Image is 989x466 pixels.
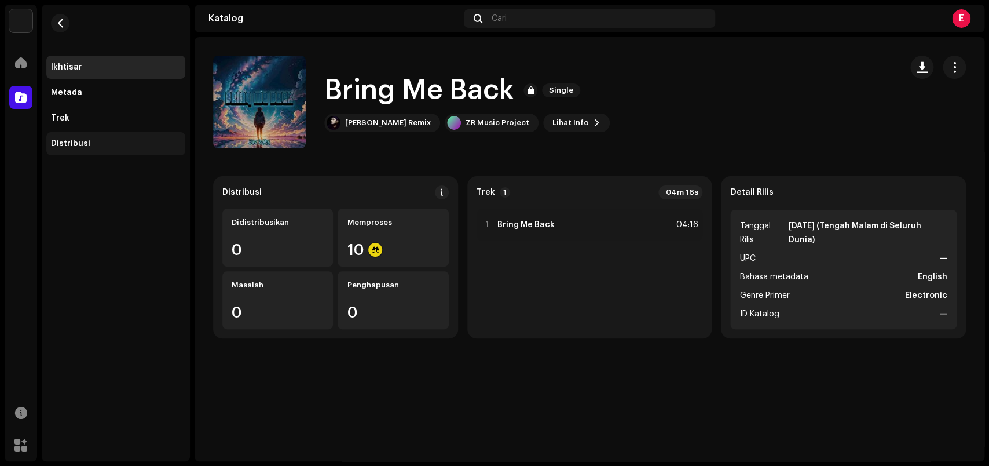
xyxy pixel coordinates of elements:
button: Lihat Info [543,114,610,132]
strong: — [940,252,947,265]
div: 04:16 [672,218,698,232]
strong: Detail Rilis [730,188,773,197]
div: Distribusi [51,139,90,148]
div: Memproses [347,218,439,227]
div: Masalah [232,281,324,290]
div: Katalog [208,14,459,23]
div: Trek [51,114,69,123]
img: 893fe477-d9de-47ea-8a3d-ce68724696ac [327,116,340,130]
strong: Bring Me Back [497,220,555,230]
span: ID Katalog [739,307,779,321]
span: Single [542,83,580,97]
span: Bahasa metadata [739,270,808,284]
div: Penghapusan [347,281,439,290]
div: Metada [51,88,82,97]
div: Ikhtisar [51,63,82,72]
re-m-nav-item: Trek [46,107,185,130]
strong: English [918,270,947,284]
strong: Trek [477,188,495,197]
strong: Electronic [905,289,947,303]
re-m-nav-item: Distribusi [46,132,185,155]
p-badge: 1 [500,187,510,198]
h1: Bring Me Back [324,72,514,109]
div: 04m 16s [658,185,702,199]
div: ZR Music Project [466,118,529,128]
div: Distribusi [222,188,262,197]
re-m-nav-item: Metada [46,81,185,104]
span: Cari [491,14,506,23]
strong: — [940,307,947,321]
div: [PERSON_NAME] Remix [345,118,431,128]
span: Tanggal Rilis [739,219,786,247]
re-m-nav-item: Ikhtisar [46,56,185,79]
span: Lihat Info [552,111,589,134]
span: UPC [739,252,755,265]
div: E [952,9,970,28]
span: Genre Primer [739,289,789,303]
strong: [DATE] (Tengah Malam di Seluruh Dunia) [789,219,947,247]
div: Didistribusikan [232,218,324,227]
img: 64f15ab7-a28a-4bb5-a164-82594ec98160 [9,9,32,32]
